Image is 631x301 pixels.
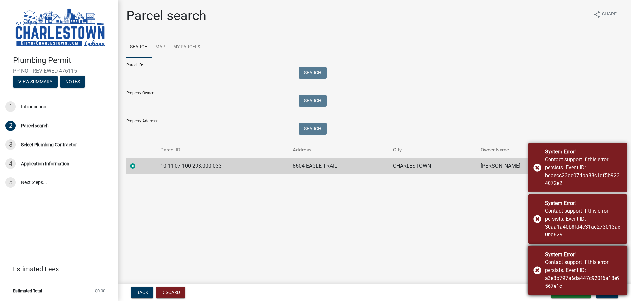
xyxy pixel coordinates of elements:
div: 5 [5,177,16,188]
h4: Plumbing Permit [13,56,113,65]
a: Estimated Fees [5,262,108,276]
td: [PERSON_NAME] [477,158,568,174]
div: Parcel search [21,123,49,128]
i: share [593,11,601,18]
div: Contact support if this error persists. Event ID: 30aa1a40b8fd4c31ad273013ae0bd829 [545,207,622,239]
div: Introduction [21,104,46,109]
th: Address [289,142,389,158]
a: Search [126,37,152,58]
img: City of Charlestown, Indiana [13,7,108,49]
span: PP-NOT REVIEWED-476115 [13,68,105,74]
button: Search [299,95,327,107]
td: 10-11-07-100-293.000-033 [156,158,289,174]
button: Discard [156,287,185,298]
button: Back [131,287,153,298]
th: City [389,142,477,158]
button: Search [299,123,327,135]
th: Owner Name [477,142,568,158]
h1: Parcel search [126,8,206,24]
div: 2 [5,121,16,131]
div: 1 [5,101,16,112]
span: Share [602,11,617,18]
div: Contact support if this error persists. Event ID: a3e3b797a6da447c920f6a13e9567e1c [545,259,622,290]
div: 3 [5,139,16,150]
button: Notes [60,76,85,88]
th: Acres [568,142,608,158]
wm-modal-confirm: Notes [60,79,85,85]
th: Parcel ID [156,142,289,158]
div: 4 [5,158,16,169]
a: Map [152,37,169,58]
span: Back [136,290,148,295]
div: Contact support if this error persists. Event ID: bdaecc23dd074ba88c1df5b9234072e2 [545,156,622,187]
div: Select Plumbing Contractor [21,142,77,147]
button: Search [299,67,327,79]
div: System Error! [545,148,622,156]
button: View Summary [13,76,58,88]
td: CHARLESTOWN [389,158,477,174]
td: 8604 EAGLE TRAIL [289,158,389,174]
button: shareShare [588,8,622,21]
span: $0.00 [95,289,105,293]
div: System Error! [545,199,622,207]
div: System Error! [545,251,622,259]
div: Application Information [21,161,69,166]
span: Estimated Total [13,289,42,293]
wm-modal-confirm: Summary [13,79,58,85]
a: My Parcels [169,37,204,58]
